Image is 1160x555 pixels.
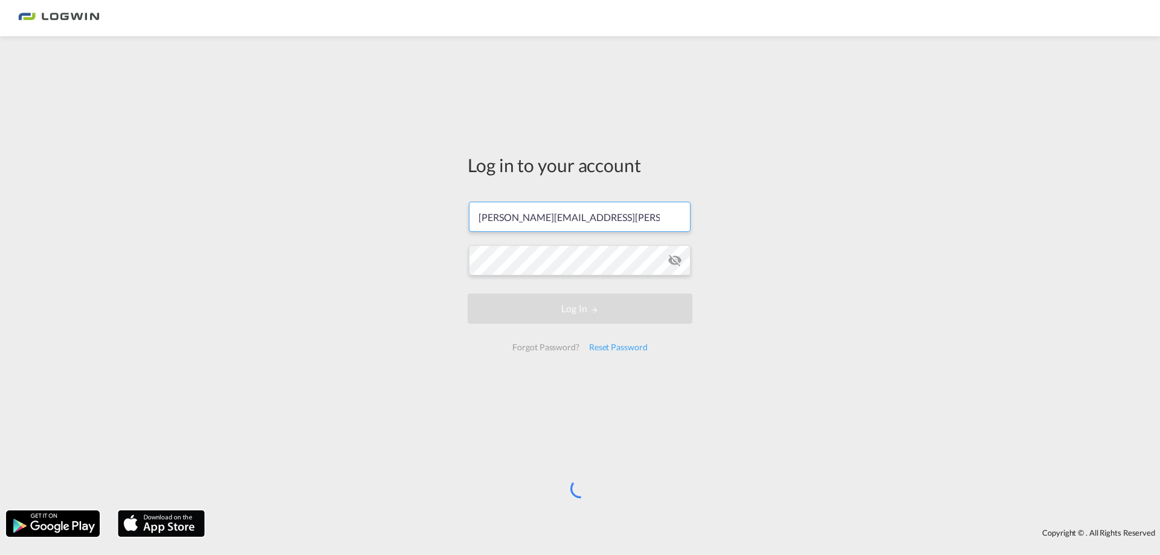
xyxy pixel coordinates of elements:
[117,509,206,538] img: apple.png
[507,336,584,358] div: Forgot Password?
[584,336,652,358] div: Reset Password
[5,509,101,538] img: google.png
[468,294,692,324] button: LOGIN
[211,522,1160,543] div: Copyright © . All Rights Reserved
[18,5,100,32] img: bc73a0e0d8c111efacd525e4c8ad7d32.png
[668,253,682,268] md-icon: icon-eye-off
[469,202,691,232] input: Enter email/phone number
[468,152,692,178] div: Log in to your account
